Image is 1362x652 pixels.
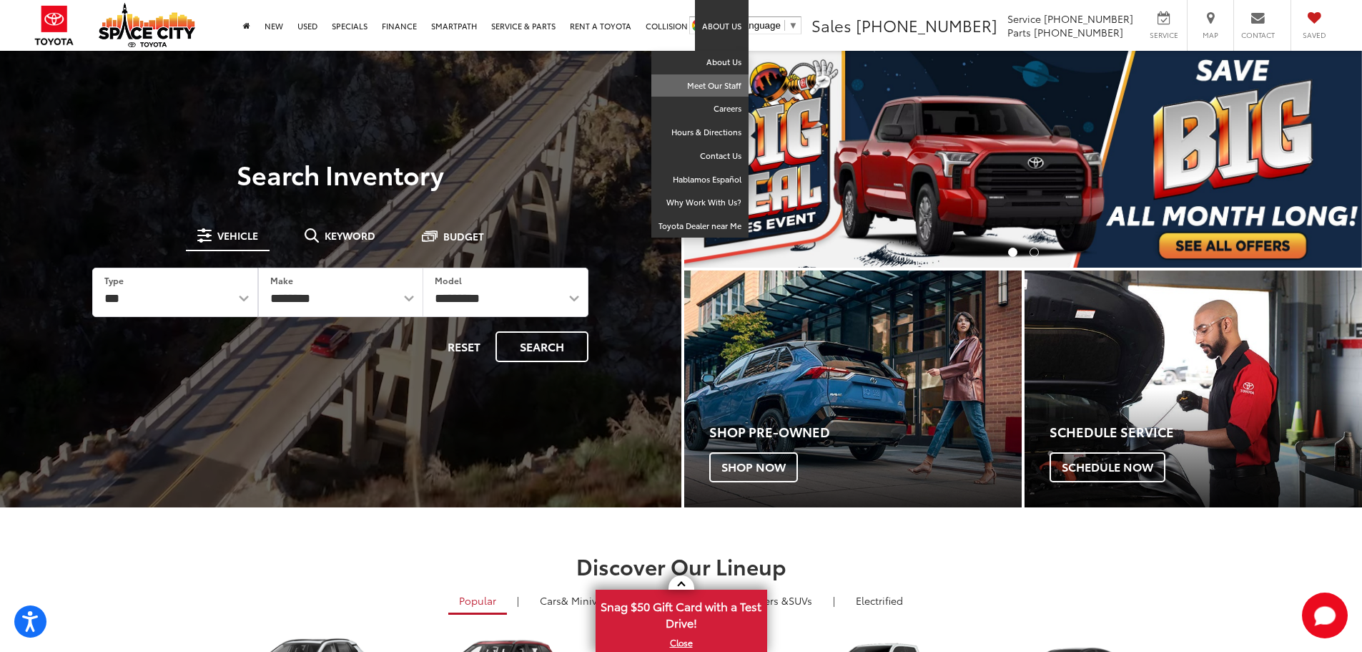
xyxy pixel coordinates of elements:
[684,271,1022,507] a: Shop Pre-Owned Shop Now
[1025,271,1362,507] a: Schedule Service Schedule Now
[1148,30,1180,40] span: Service
[104,274,124,286] label: Type
[1302,593,1348,638] button: Toggle Chat Window
[513,593,523,608] li: |
[1050,425,1362,439] h4: Schedule Service
[1044,11,1133,26] span: [PHONE_NUMBER]
[1195,30,1226,40] span: Map
[60,160,621,188] h3: Search Inventory
[789,20,798,31] span: ▼
[597,591,766,635] span: Snag $50 Gift Card with a Test Drive!
[651,191,749,215] a: Why Work With Us?
[684,271,1022,507] div: Toyota
[811,14,852,37] span: Sales
[1030,248,1039,257] li: Go to slide number 2.
[1241,30,1275,40] span: Contact
[443,231,484,241] span: Budget
[1302,593,1348,638] svg: Start Chat
[709,20,781,31] span: Select Language
[709,20,798,31] a: Select Language​
[651,215,749,238] a: Toyota Dealer near Me
[856,14,997,37] span: [PHONE_NUMBER]
[715,588,823,613] a: SUVs
[325,230,375,240] span: Keyword
[561,593,609,608] span: & Minivan
[1008,248,1017,257] li: Go to slide number 1.
[651,145,749,168] a: Contact Us
[1260,79,1362,239] button: Click to view next picture.
[217,230,258,240] span: Vehicle
[651,168,749,192] a: Hablamos Español
[495,331,588,362] button: Search
[435,274,462,286] label: Model
[270,274,293,286] label: Make
[709,452,798,482] span: Shop Now
[651,74,749,98] a: Meet Our Staff
[651,121,749,145] a: Hours & Directions
[435,331,493,362] button: Reset
[845,588,914,613] a: Electrified
[651,51,749,74] a: About Us
[1298,30,1330,40] span: Saved
[529,588,620,613] a: Cars
[99,3,195,47] img: Space City Toyota
[1007,25,1031,39] span: Parts
[829,593,839,608] li: |
[1034,25,1123,39] span: [PHONE_NUMBER]
[1050,452,1165,482] span: Schedule Now
[177,554,1185,578] h2: Discover Our Lineup
[1007,11,1041,26] span: Service
[448,588,507,615] a: Popular
[651,97,749,121] a: Careers
[1025,271,1362,507] div: Toyota
[709,425,1022,439] h4: Shop Pre-Owned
